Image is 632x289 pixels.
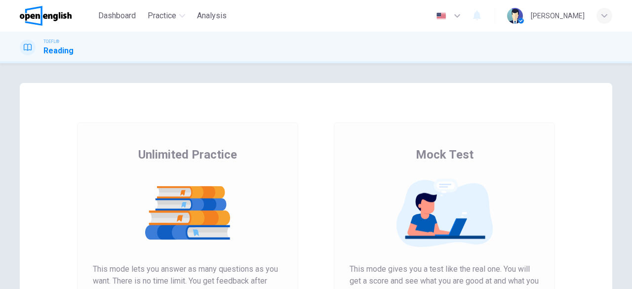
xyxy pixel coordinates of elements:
span: Unlimited Practice [138,147,237,163]
img: OpenEnglish logo [20,6,72,26]
img: Profile picture [507,8,523,24]
a: OpenEnglish logo [20,6,94,26]
button: Analysis [193,7,231,25]
span: TOEFL® [43,38,59,45]
span: Mock Test [416,147,474,163]
button: Practice [144,7,189,25]
span: Dashboard [98,10,136,22]
span: Practice [148,10,176,22]
img: en [435,12,447,20]
button: Dashboard [94,7,140,25]
div: [PERSON_NAME] [531,10,585,22]
h1: Reading [43,45,74,57]
span: Analysis [197,10,227,22]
